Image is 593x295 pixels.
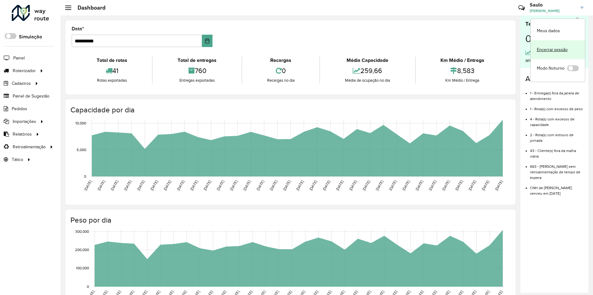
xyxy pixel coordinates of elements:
[417,77,508,84] div: Km Médio / Entrega
[76,266,89,270] text: 100,000
[13,55,25,61] span: Painel
[244,77,318,84] div: Recargas no dia
[13,67,36,74] span: Roteirizador
[454,180,463,191] text: [DATE]
[525,49,583,64] div: 18,78% maior que o dia anterior
[269,180,278,191] text: [DATE]
[189,180,198,191] text: [DATE]
[244,64,318,77] div: 0
[12,106,27,112] span: Pedidos
[71,4,106,11] h2: Dashboard
[322,77,413,84] div: Média de ocupação no dia
[97,180,106,191] text: [DATE]
[244,57,318,64] div: Recargas
[176,180,185,191] text: [DATE]
[481,180,490,191] text: [DATE]
[530,102,583,112] li: 1 - Rota(s) com excesso de peso
[110,180,119,191] text: [DATE]
[73,77,150,84] div: Rotas exportadas
[72,25,84,33] label: Data
[84,174,86,178] text: 0
[494,180,503,191] text: [DATE]
[13,93,49,99] span: Painel de Sugestão
[216,180,225,191] text: [DATE]
[525,74,583,83] h4: Alertas
[530,128,583,143] li: 2 - Rota(s) com estouro de jornada
[123,180,132,191] text: [DATE]
[13,144,46,150] span: Retroalimentação
[530,143,583,159] li: 43 - Cliente(s) fora da malha viária
[530,2,576,8] h3: Saulo
[525,20,583,28] div: Tempo médio por rota
[428,180,437,191] text: [DATE]
[530,8,576,14] span: [PERSON_NAME]
[242,180,251,191] text: [DATE]
[375,180,384,191] text: [DATE]
[202,35,213,47] button: Choose Date
[83,180,92,191] text: [DATE]
[531,40,585,59] a: Encerrar sessão
[229,180,238,191] text: [DATE]
[322,57,413,64] div: Média Capacidade
[154,57,240,64] div: Total de entregas
[75,121,86,125] text: 10,000
[309,180,318,191] text: [DATE]
[417,57,508,64] div: Km Médio / Entrega
[12,80,31,87] span: Cadastros
[537,65,565,72] span: Modo Noturno
[530,159,583,180] li: 663 - [PERSON_NAME] sem retroalimentação de tempo de espera
[19,33,42,41] label: Simulação
[12,156,23,163] span: Tático
[530,180,583,196] li: CNH de [PERSON_NAME] venceu em [DATE]
[530,112,583,128] li: 4 - Rota(s) com excesso de capacidade
[362,180,371,191] text: [DATE]
[417,64,508,77] div: 8,583
[163,180,172,191] text: [DATE]
[136,180,145,191] text: [DATE]
[256,180,265,191] text: [DATE]
[70,216,509,225] h4: Peso por dia
[468,180,477,191] text: [DATE]
[515,1,528,15] a: Contato Rápido
[335,180,344,191] text: [DATE]
[402,180,410,191] text: [DATE]
[530,86,583,102] li: 1 - Entrega(s) fora da janela de atendimento
[531,21,585,40] a: Meus dados
[441,180,450,191] text: [DATE]
[73,57,150,64] div: Total de rotas
[13,131,32,137] span: Relatórios
[322,180,331,191] text: [DATE]
[75,248,89,252] text: 200,000
[77,148,86,152] text: 5,000
[415,180,424,191] text: [DATE]
[348,180,357,191] text: [DATE]
[75,229,89,233] text: 300,000
[73,64,150,77] div: 41
[70,106,509,115] h4: Capacidade por dia
[282,180,291,191] text: [DATE]
[87,284,89,288] text: 0
[388,180,397,191] text: [DATE]
[154,64,240,77] div: 760
[203,180,212,191] text: [DATE]
[13,118,36,125] span: Importações
[525,28,583,49] div: 00:03:54
[295,180,304,191] text: [DATE]
[322,64,413,77] div: 259,66
[149,180,158,191] text: [DATE]
[154,77,240,84] div: Entregas exportadas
